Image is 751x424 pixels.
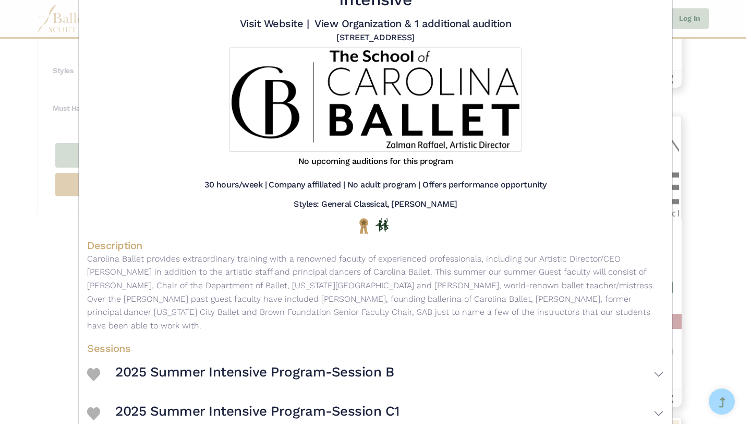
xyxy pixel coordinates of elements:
[115,403,399,420] h3: 2025 Summer Intensive Program-Session C1
[115,363,394,381] h3: 2025 Summer Intensive Program-Session B
[422,180,547,191] h5: Offers performance opportunity
[240,17,309,30] a: Visit Website |
[336,32,414,43] h5: [STREET_ADDRESS]
[347,180,420,191] h5: No adult program |
[314,17,511,30] a: View Organization & 1 additional audition
[87,341,664,355] h4: Sessions
[298,156,453,167] h5: No upcoming auditions for this program
[357,218,370,234] img: National
[229,48,522,152] img: Logo
[87,368,100,381] img: Heart
[269,180,345,191] h5: Company affiliated |
[115,359,664,390] button: 2025 Summer Intensive Program-Session B
[87,239,664,252] h4: Description
[204,180,267,191] h5: 30 hours/week |
[87,407,100,420] img: Heart
[375,218,389,232] img: In Person
[87,252,664,333] p: Carolina Ballet provides extraordinary training with a renowned faculty of experienced profession...
[294,199,457,210] h5: Styles: General Classical, [PERSON_NAME]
